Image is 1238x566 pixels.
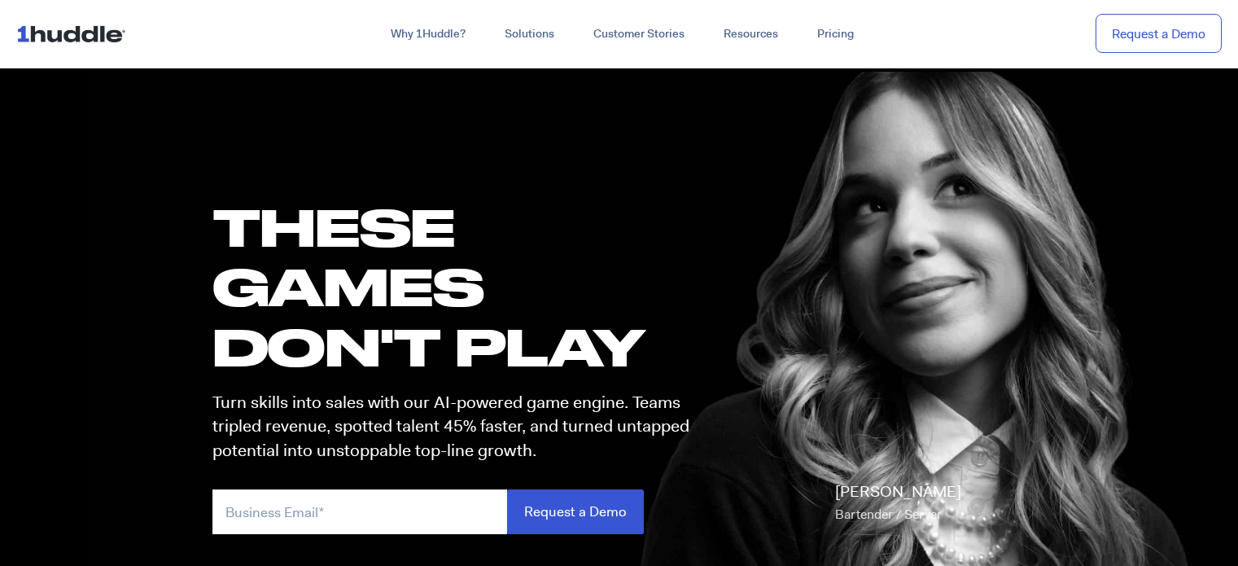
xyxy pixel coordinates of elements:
p: [PERSON_NAME] [835,480,961,526]
input: Request a Demo [507,489,644,534]
p: Turn skills into sales with our AI-powered game engine. Teams tripled revenue, spotted talent 45%... [212,391,704,463]
h1: these GAMES DON'T PLAY [212,197,704,376]
a: Pricing [798,20,873,49]
a: Customer Stories [574,20,704,49]
input: Business Email* [212,489,507,534]
span: Bartender / Server [835,506,942,523]
a: Resources [704,20,798,49]
a: Solutions [485,20,574,49]
a: Why 1Huddle? [371,20,485,49]
a: Request a Demo [1096,14,1222,54]
img: ... [16,18,133,49]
